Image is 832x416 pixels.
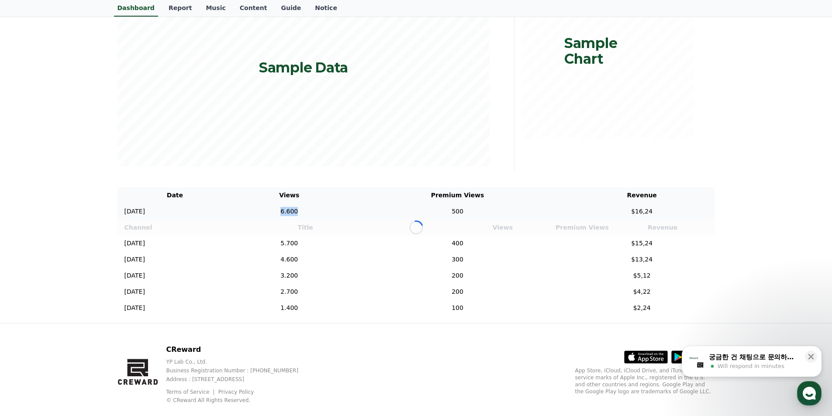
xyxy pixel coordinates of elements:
[346,203,569,220] td: 500
[117,187,233,203] th: Date
[346,284,569,300] td: 200
[346,251,569,268] td: 300
[124,271,145,280] p: [DATE]
[232,251,346,268] td: 4.600
[129,290,151,297] span: Settings
[569,268,715,284] td: $5,12
[564,35,650,67] p: Sample Chart
[113,277,168,299] a: Settings
[569,235,715,251] td: $15,24
[72,290,98,297] span: Messages
[259,60,348,76] p: Sample Data
[166,376,312,383] p: Address : [STREET_ADDRESS]
[569,300,715,316] td: $2,24
[232,284,346,300] td: 2.700
[346,187,569,203] th: Premium Views
[569,203,715,220] td: $16,24
[569,284,715,300] td: $4,22
[232,300,346,316] td: 1.400
[166,389,216,395] a: Terms of Service
[166,358,312,365] p: YP Lab Co., Ltd.
[232,235,346,251] td: 5.700
[124,287,145,296] p: [DATE]
[232,203,346,220] td: 6.600
[166,367,312,374] p: Business Registration Number : [PHONE_NUMBER]
[232,187,346,203] th: Views
[569,251,715,268] td: $13,24
[22,290,38,297] span: Home
[346,235,569,251] td: 400
[575,367,715,395] p: App Store, iCloud, iCloud Drive, and iTunes Store are service marks of Apple Inc., registered in ...
[124,255,145,264] p: [DATE]
[124,303,145,313] p: [DATE]
[346,300,569,316] td: 100
[218,389,254,395] a: Privacy Policy
[58,277,113,299] a: Messages
[3,277,58,299] a: Home
[346,268,569,284] td: 200
[569,187,715,203] th: Revenue
[124,207,145,216] p: [DATE]
[166,344,312,355] p: CReward
[124,239,145,248] p: [DATE]
[232,268,346,284] td: 3.200
[166,397,312,404] p: © CReward All Rights Reserved.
